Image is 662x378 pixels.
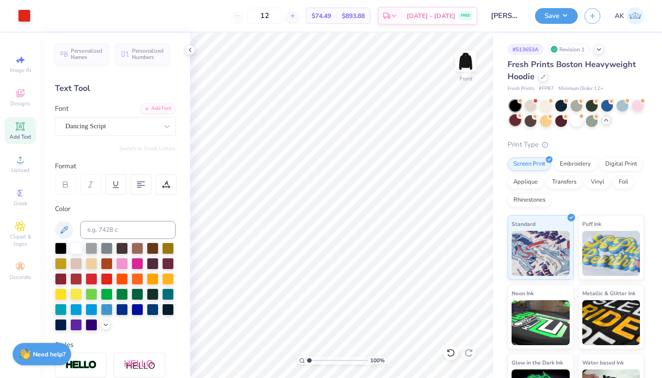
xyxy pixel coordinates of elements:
span: Upload [11,166,29,174]
a: AK [615,7,644,25]
input: – – [247,8,282,24]
div: Vinyl [585,175,610,189]
span: Neon Ink [512,288,534,298]
span: Decorate [9,274,31,281]
div: Add Font [140,103,176,114]
div: Text Tool [55,82,176,94]
span: Glow in the Dark Ink [512,358,563,367]
div: Digital Print [599,157,643,171]
strong: Need help? [33,350,65,359]
button: Switch to Greek Letters [119,145,176,152]
div: Format [55,161,177,171]
span: Fresh Prints [508,85,534,93]
span: Personalized Names [71,48,103,60]
span: # FP87 [539,85,554,93]
span: Image AI [10,67,31,74]
img: Puff Ink [582,231,640,276]
span: Personalized Numbers [132,48,164,60]
div: Transfers [546,175,582,189]
span: Minimum Order: 12 + [558,85,603,93]
div: Foil [613,175,634,189]
span: Add Text [9,133,31,140]
img: Metallic & Glitter Ink [582,300,640,345]
div: Front [459,75,472,83]
span: Puff Ink [582,219,601,229]
div: Embroidery [554,157,597,171]
span: Designs [10,100,30,107]
span: $893.88 [342,11,365,21]
img: Stroke [65,360,97,370]
input: Untitled Design [484,7,528,25]
img: Shadow [124,360,155,371]
span: Standard [512,219,535,229]
div: Applique [508,175,544,189]
div: Rhinestones [508,193,551,207]
div: Revision 1 [548,44,589,55]
span: Water based Ink [582,358,624,367]
span: 100 % [370,356,385,364]
img: Front [457,52,475,70]
span: [DATE] - [DATE] [407,11,455,21]
span: Clipart & logos [5,233,36,247]
div: # 513653A [508,44,544,55]
label: Font [55,103,68,114]
div: Styles [55,340,176,350]
span: Metallic & Glitter Ink [582,288,635,298]
span: FREE [461,13,470,19]
span: Greek [14,200,27,207]
div: Print Type [508,139,644,150]
img: Alison Kacerik [626,7,644,25]
img: Neon Ink [512,300,570,345]
div: Screen Print [508,157,551,171]
span: Fresh Prints Boston Heavyweight Hoodie [508,59,636,82]
span: $74.49 [312,11,331,21]
div: Color [55,204,176,214]
span: AK [615,11,624,21]
input: e.g. 7428 c [80,221,176,239]
button: Save [535,8,578,24]
img: Standard [512,231,570,276]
